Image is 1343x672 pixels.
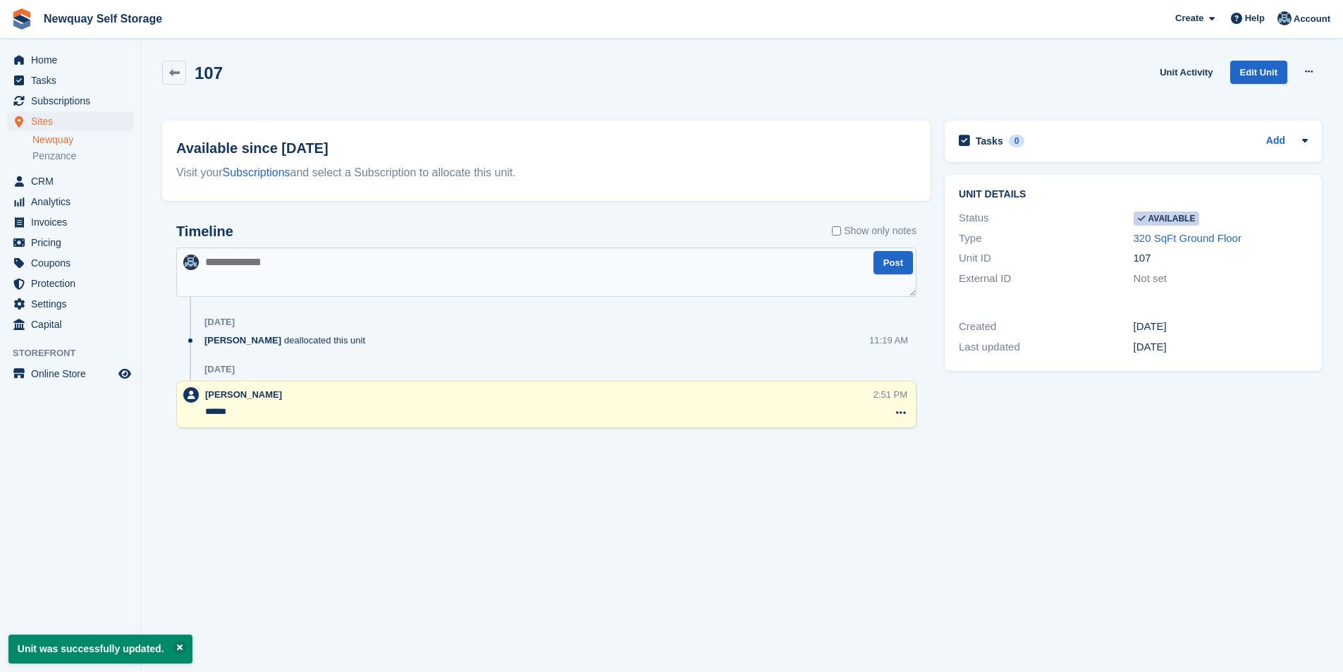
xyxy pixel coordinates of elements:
a: Subscriptions [223,166,290,178]
div: External ID [959,271,1133,287]
input: Show only notes [832,224,841,238]
span: Protection [31,274,116,293]
div: Created [959,319,1133,335]
a: menu [7,274,133,293]
span: Invoices [31,212,116,232]
div: 107 [1134,250,1308,267]
div: 0 [1009,135,1025,147]
div: [DATE] [204,364,235,375]
a: Preview store [116,365,133,382]
h2: Timeline [176,224,233,240]
a: menu [7,253,133,273]
span: Available [1134,212,1200,226]
a: menu [7,192,133,212]
p: Unit was successfully updated. [8,635,192,664]
h2: Available since [DATE] [176,138,916,159]
div: 11:19 AM [869,334,908,347]
div: Not set [1134,271,1308,287]
span: Home [31,50,116,70]
div: Last updated [959,339,1133,355]
a: menu [7,294,133,314]
a: menu [7,233,133,252]
a: menu [7,314,133,334]
span: Online Store [31,364,116,384]
a: menu [7,111,133,131]
a: 320 SqFt Ground Floor [1134,232,1241,244]
a: menu [7,171,133,191]
a: Edit Unit [1230,61,1287,84]
div: [DATE] [1134,339,1308,355]
a: menu [7,50,133,70]
h2: Tasks [976,135,1003,147]
span: Subscriptions [31,91,116,111]
div: Type [959,231,1133,247]
h2: Unit details [959,189,1308,200]
span: Capital [31,314,116,334]
img: Colette Pearce [183,255,199,270]
span: Help [1245,11,1265,25]
span: Analytics [31,192,116,212]
h2: 107 [195,63,223,83]
span: Coupons [31,253,116,273]
span: Pricing [31,233,116,252]
div: [DATE] [1134,319,1308,335]
img: Colette Pearce [1277,11,1292,25]
a: Newquay [32,133,133,147]
a: menu [7,71,133,90]
label: Show only notes [832,224,916,238]
div: deallocated this unit [204,334,372,347]
span: Storefront [13,346,140,360]
a: Penzance [32,149,133,163]
span: [PERSON_NAME] [205,389,282,400]
div: Status [959,210,1133,226]
span: Sites [31,111,116,131]
button: Post [873,251,913,274]
div: [DATE] [204,317,235,328]
span: Settings [31,294,116,314]
a: Unit Activity [1154,61,1218,84]
img: stora-icon-8386f47178a22dfd0bd8f6a31ec36ba5ce8667c1dd55bd0f319d3a0aa187defe.svg [11,8,32,30]
div: 2:51 PM [873,388,907,401]
a: menu [7,364,133,384]
a: menu [7,91,133,111]
a: Add [1266,133,1285,149]
a: Newquay Self Storage [38,7,168,30]
span: CRM [31,171,116,191]
span: Account [1294,12,1330,26]
div: Unit ID [959,250,1133,267]
a: menu [7,212,133,232]
span: [PERSON_NAME] [204,334,281,347]
div: Visit your and select a Subscription to allocate this unit. [176,164,916,181]
span: Tasks [31,71,116,90]
span: Create [1175,11,1203,25]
